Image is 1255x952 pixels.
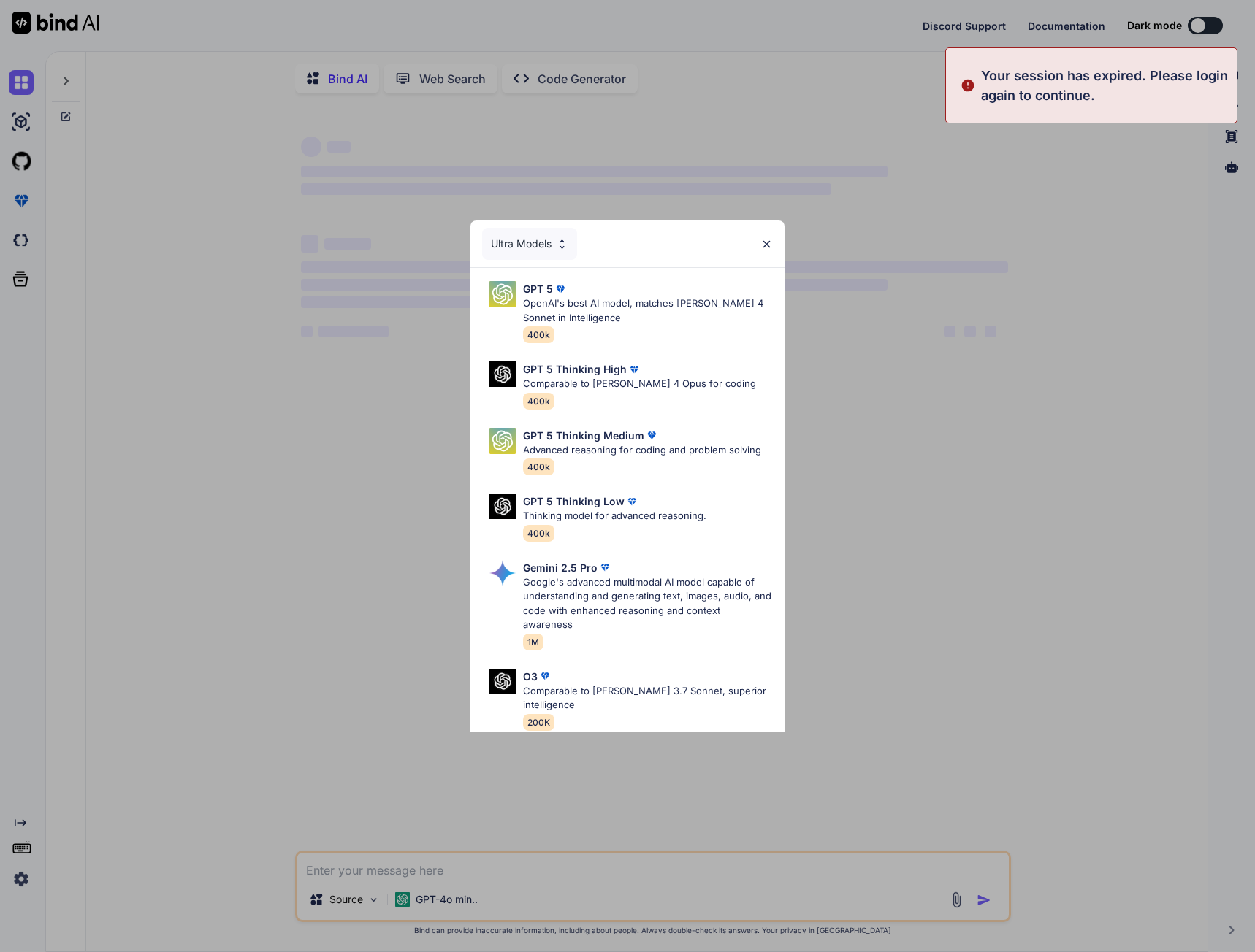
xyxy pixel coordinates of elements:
[523,443,761,458] p: Advanced reasoning for coding and problem solving
[489,560,516,586] img: Pick Models
[523,684,773,713] p: Comparable to [PERSON_NAME] 3.7 Sonnet, superior intelligence
[523,458,554,475] span: 400k
[523,525,554,542] span: 400k
[489,494,516,519] img: Pick Models
[644,428,659,442] img: premium
[553,282,568,296] img: premium
[523,296,773,325] p: OpenAI's best AI model, matches [PERSON_NAME] 4 Sonnet in Intelligence
[625,494,639,509] img: premium
[523,428,644,443] p: GPT 5 Thinking Medium
[523,326,554,343] span: 400k
[523,669,538,684] p: O3
[981,66,1228,105] p: Your session has expired. Please login again to continue.
[961,66,975,105] img: alert
[523,575,773,632] p: Google's advanced multimodal AI model capable of understanding and generating text, images, audio...
[627,362,641,377] img: premium
[556,238,568,250] img: Pick Models
[489,281,516,307] img: Pick Models
[523,509,706,523] p: Thinking model for advanced reasoning.
[523,714,554,731] span: 200K
[523,560,598,575] p: Gemini 2.5 Pro
[489,361,516,387] img: Pick Models
[482,228,577,260] div: Ultra Models
[523,377,756,391] p: Comparable to [PERSON_NAME] 4 Opus for coding
[489,669,516,694] img: Pick Models
[523,634,543,650] span: 1M
[523,393,554,410] span: 400k
[523,281,553,296] p: GPT 5
[523,494,625,509] p: GPT 5 Thinking Low
[760,238,773,250] img: close
[598,560,612,575] img: premium
[489,428,516,454] img: Pick Models
[523,361,627,377] p: GPT 5 Thinking High
[538,669,552,683] img: premium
